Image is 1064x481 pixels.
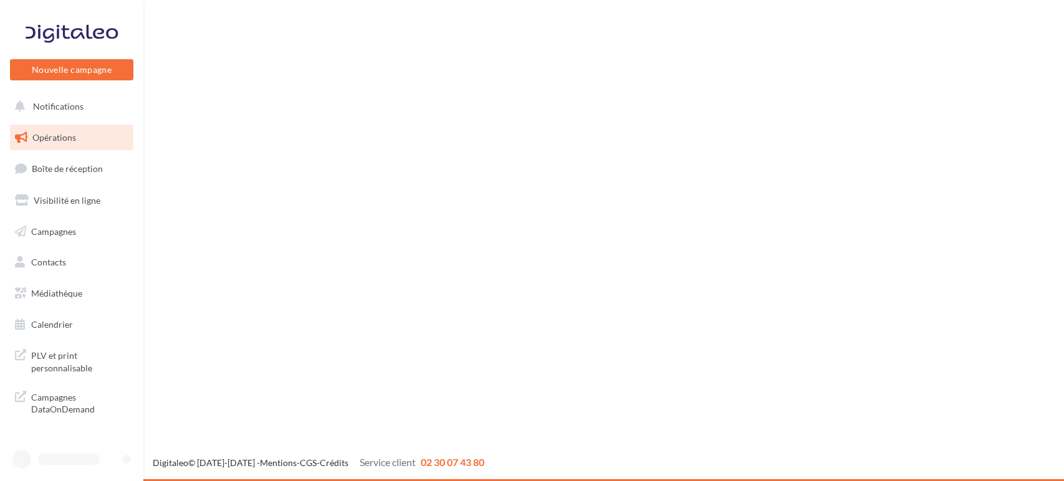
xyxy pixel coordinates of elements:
[34,195,100,206] span: Visibilité en ligne
[31,257,66,267] span: Contacts
[360,456,416,468] span: Service client
[7,384,136,421] a: Campagnes DataOnDemand
[260,457,297,468] a: Mentions
[31,226,76,236] span: Campagnes
[153,457,188,468] a: Digitaleo
[7,249,136,275] a: Contacts
[31,347,128,374] span: PLV et print personnalisable
[300,457,317,468] a: CGS
[31,389,128,416] span: Campagnes DataOnDemand
[33,101,84,112] span: Notifications
[31,319,73,330] span: Calendrier
[7,155,136,182] a: Boîte de réception
[7,93,131,120] button: Notifications
[31,288,82,298] span: Médiathèque
[421,456,484,468] span: 02 30 07 43 80
[32,132,76,143] span: Opérations
[7,219,136,245] a: Campagnes
[7,342,136,379] a: PLV et print personnalisable
[7,280,136,307] a: Médiathèque
[7,312,136,338] a: Calendrier
[153,457,484,468] span: © [DATE]-[DATE] - - -
[32,163,103,174] span: Boîte de réception
[7,188,136,214] a: Visibilité en ligne
[320,457,348,468] a: Crédits
[10,59,133,80] button: Nouvelle campagne
[7,125,136,151] a: Opérations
